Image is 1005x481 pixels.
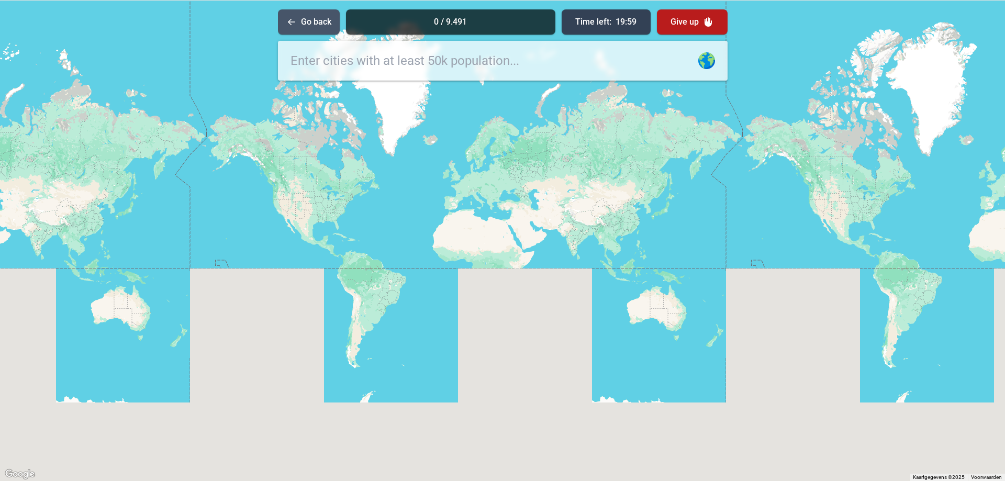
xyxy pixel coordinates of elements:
[346,9,555,35] div: 0 / 9.491
[3,467,37,481] a: Dit gebied openen in Google Maps (er wordt een nieuw venster geopend)
[657,9,728,35] button: Give up
[562,9,651,35] button: Time left:19:59
[575,16,611,28] span: Time left:
[278,9,340,35] button: Go back
[913,474,965,480] span: Kaartgegevens ©2025
[616,16,636,28] span: 19:59
[278,41,728,81] input: Enter cities with at least 50k population...
[3,467,37,481] img: Google
[971,474,1002,480] a: Voorwaarden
